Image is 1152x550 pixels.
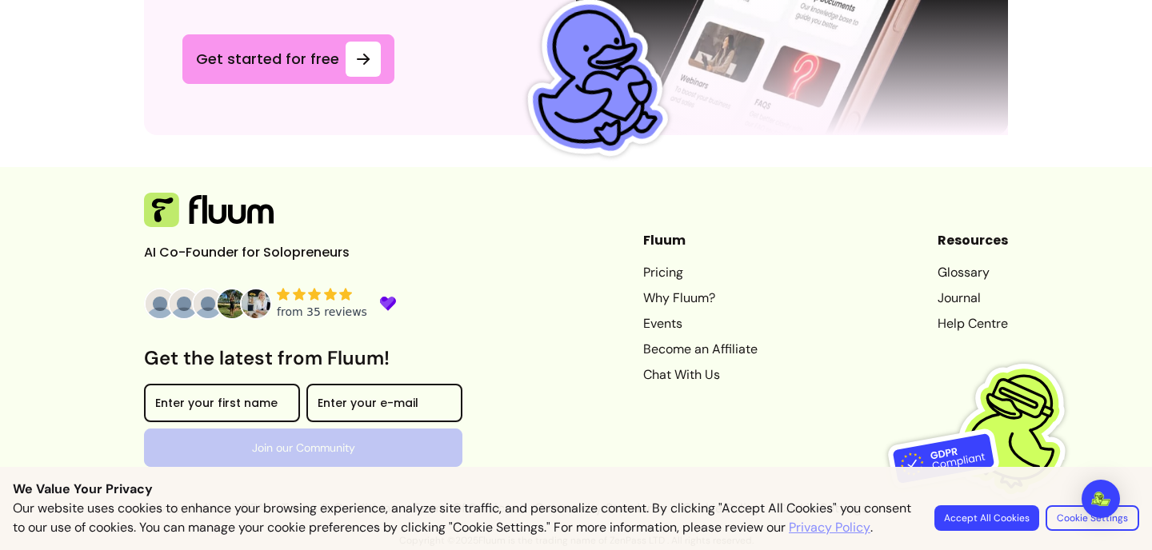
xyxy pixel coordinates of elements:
input: Enter your first name [155,398,289,414]
a: Become an Affiliate [643,340,758,359]
a: Glossary [938,263,1008,282]
p: AI Co-Founder for Solopreneurs [144,243,384,262]
div: Open Intercom Messenger [1082,480,1120,518]
button: Accept All Cookies [934,505,1039,531]
p: Our website uses cookies to enhance your browsing experience, analyze site traffic, and personali... [13,499,915,537]
a: Chat With Us [643,365,758,385]
img: Fluum is GDPR compliant [888,331,1088,531]
a: Events [643,314,758,333]
button: Cookie Settings [1046,505,1139,531]
span: Get started for free [196,48,339,70]
p: We Value Your Privacy [13,480,1139,499]
a: Get started for free [182,34,394,84]
img: Fluum Logo [144,193,274,228]
h3: Get the latest from Fluum! [144,345,462,371]
header: Fluum [643,231,758,250]
header: Resources [938,231,1008,250]
a: Journal [938,289,1008,308]
a: Privacy Policy [789,518,870,537]
input: Enter your e-mail [318,398,451,414]
a: Pricing [643,263,758,282]
a: Help Centre [938,314,1008,333]
a: Why Fluum? [643,289,758,308]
